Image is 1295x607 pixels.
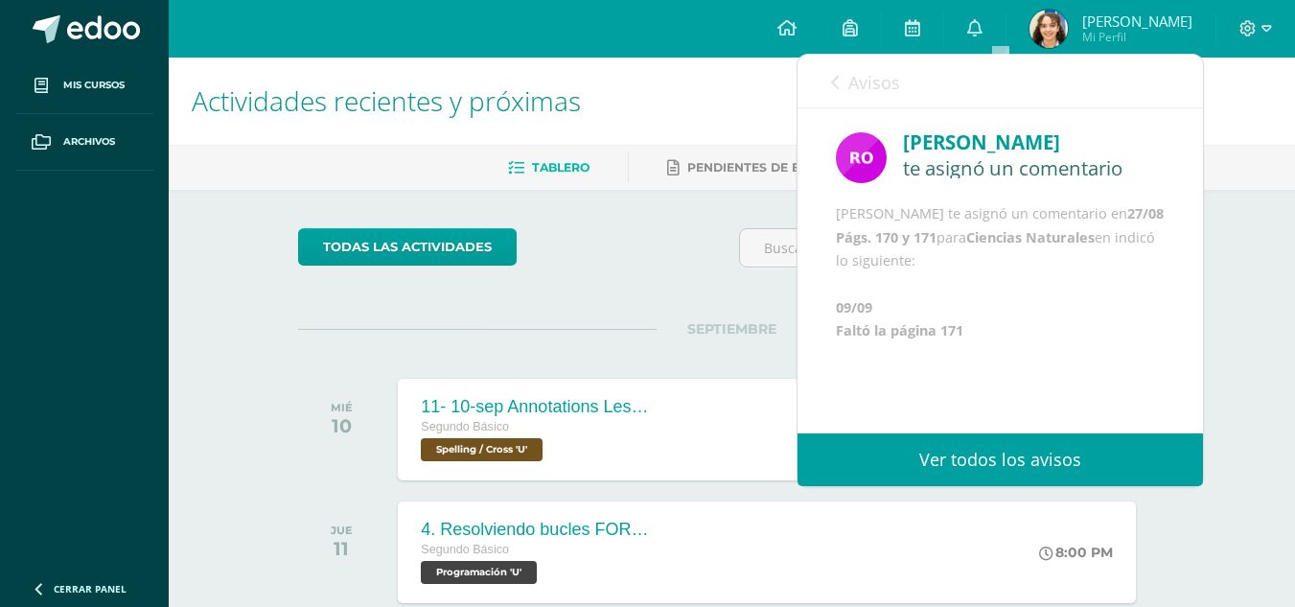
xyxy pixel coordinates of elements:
span: Archivos [63,134,115,150]
span: SEPTIEMBRE [657,320,807,338]
div: te asignó un comentario [903,157,1165,178]
a: Mis cursos [15,58,153,114]
input: Busca una actividad próxima aquí... [740,229,1165,267]
div: 8:00 PM [1039,544,1113,561]
span: Segundo Básico [421,543,509,556]
span: Cerrar panel [54,582,127,595]
div: 11 [331,537,353,560]
span: Programación 'U' [421,561,537,584]
a: Pendientes de entrega [667,152,851,183]
span: Spelling / Cross 'U' [421,438,543,461]
div: 11- 10-sep Annotations Lesson 31 [421,397,651,417]
a: Archivos [15,114,153,171]
div: MIÉ [331,401,353,414]
div: [PERSON_NAME] te asignó un comentario en para en indicó lo siguiente: [836,202,1165,343]
div: 10 [331,414,353,437]
div: JUE [331,524,353,537]
div: [PERSON_NAME] [903,128,1165,157]
b: 27/08 Págs. 170 y 171 [836,204,1164,245]
span: Segundo Básico [421,420,509,433]
span: Actividades recientes y próximas [192,82,581,119]
b: 09/09 Faltó la página 171 [836,298,963,339]
img: 43acec12cbb57897681646054d7425d4.png [1029,10,1068,48]
span: Avisos [848,71,900,94]
span: Mis cursos [63,78,125,93]
span: Tablero [532,160,590,175]
a: Ver todos los avisos [798,433,1203,486]
a: Tablero [508,152,590,183]
a: todas las Actividades [298,228,517,266]
b: Ciencias Naturales [966,228,1095,246]
div: 4. Resolviendo bucles FOR - L24 [421,520,651,540]
span: Mi Perfil [1082,29,1192,45]
img: 08228f36aa425246ac1f75ab91e507c5.png [836,132,887,183]
span: [PERSON_NAME] [1082,12,1192,31]
span: Pendientes de entrega [687,160,851,175]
